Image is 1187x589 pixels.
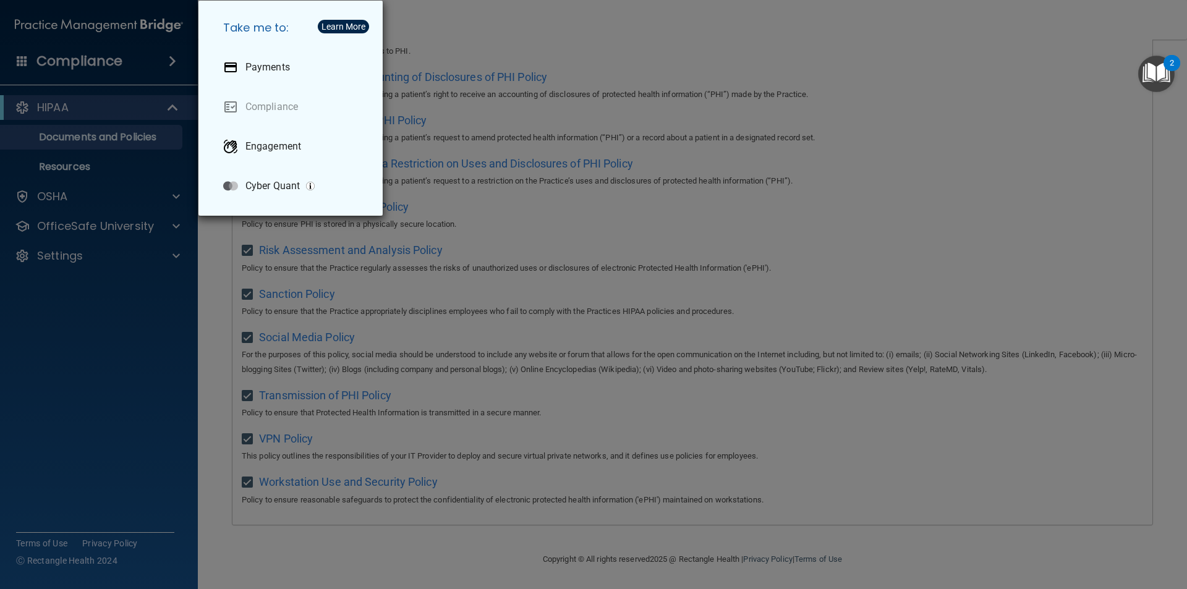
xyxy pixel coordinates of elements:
[213,129,373,164] a: Engagement
[973,501,1172,551] iframe: Drift Widget Chat Controller
[1138,56,1175,92] button: Open Resource Center, 2 new notifications
[245,61,290,74] p: Payments
[213,169,373,203] a: Cyber Quant
[213,90,373,124] a: Compliance
[213,11,373,45] h5: Take me to:
[245,140,301,153] p: Engagement
[213,50,373,85] a: Payments
[245,180,300,192] p: Cyber Quant
[321,22,365,31] div: Learn More
[1170,63,1174,79] div: 2
[318,20,369,33] button: Learn More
